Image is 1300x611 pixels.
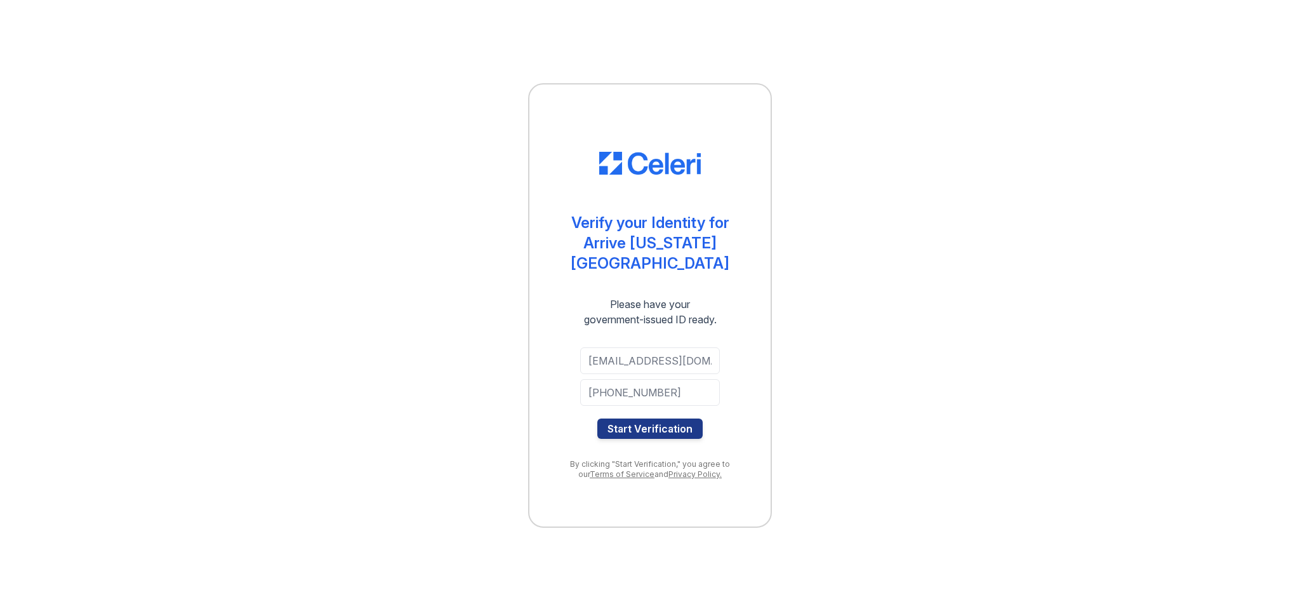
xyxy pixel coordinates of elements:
div: By clicking "Start Verification," you agree to our and [555,459,745,480]
input: Phone [580,379,720,406]
a: Privacy Policy. [668,469,722,479]
div: Please have your government-issued ID ready. [561,297,740,327]
div: Verify your Identity for Arrive [US_STATE][GEOGRAPHIC_DATA] [555,213,745,274]
a: Terms of Service [590,469,654,479]
img: CE_Logo_Blue-a8612792a0a2168367f1c8372b55b34899dd931a85d93a1a3d3e32e68fde9ad4.png [599,152,701,175]
input: Email [580,347,720,374]
button: Start Verification [597,419,703,439]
